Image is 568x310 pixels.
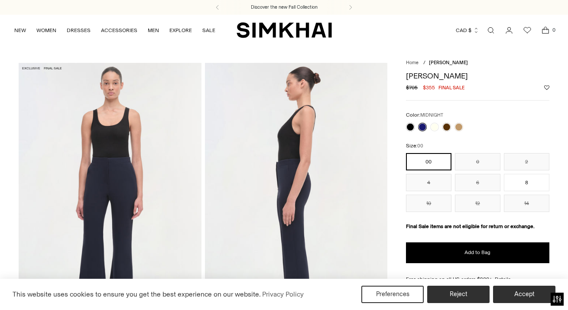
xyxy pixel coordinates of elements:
[495,275,511,283] a: Details
[504,153,549,170] button: 2
[550,26,558,34] span: 0
[13,290,261,298] span: This website uses cookies to ensure you get the best experience on our website.
[406,242,549,263] button: Add to Bag
[36,21,56,40] a: WOMEN
[455,153,500,170] button: 0
[406,223,535,229] strong: Final Sale items are not eligible for return or exchange.
[406,60,419,65] a: Home
[237,22,332,39] a: SIMKHAI
[427,286,490,303] button: Reject
[423,59,425,67] div: /
[482,22,500,39] a: Open search modal
[537,22,554,39] a: Open cart modal
[544,85,549,90] button: Add to Wishlist
[14,21,26,40] a: NEW
[406,174,451,191] button: 4
[406,195,451,212] button: 10
[406,59,549,67] nav: breadcrumbs
[251,4,318,11] a: Discover the new Fall Collection
[429,60,468,65] span: [PERSON_NAME]
[504,195,549,212] button: 14
[423,84,435,91] span: $355
[406,153,451,170] button: 00
[406,275,549,283] div: Free shipping on all US orders $200+
[361,286,424,303] button: Preferences
[67,21,91,40] a: DRESSES
[169,21,192,40] a: EXPLORE
[504,174,549,191] button: 8
[406,84,418,91] s: $705
[417,143,423,149] span: 00
[406,142,423,150] label: Size:
[464,249,490,256] span: Add to Bag
[519,22,536,39] a: Wishlist
[148,21,159,40] a: MEN
[101,21,137,40] a: ACCESSORIES
[493,286,555,303] button: Accept
[420,112,443,118] span: MIDNIGHT
[455,195,500,212] button: 12
[456,21,479,40] button: CAD $
[406,72,549,80] h1: [PERSON_NAME]
[455,174,500,191] button: 6
[406,111,443,119] label: Color:
[261,288,305,301] a: Privacy Policy (opens in a new tab)
[500,22,518,39] a: Go to the account page
[202,21,215,40] a: SALE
